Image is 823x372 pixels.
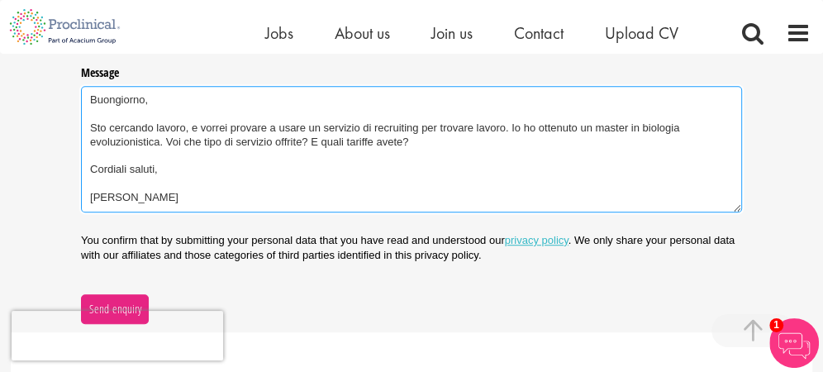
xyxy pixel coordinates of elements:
a: Contact [514,22,564,44]
img: Chatbot [769,318,819,368]
p: You confirm that by submitting your personal data that you have read and understood our . We only... [81,233,742,263]
a: privacy policy [505,234,568,246]
a: About us [335,22,390,44]
a: Jobs [265,22,293,44]
label: Message [81,60,742,81]
a: Upload CV [605,22,678,44]
span: Send enquiry [88,300,142,318]
button: Send enquiry [81,294,149,324]
iframe: reCAPTCHA [12,311,223,360]
a: Join us [431,22,473,44]
span: 1 [769,318,783,332]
